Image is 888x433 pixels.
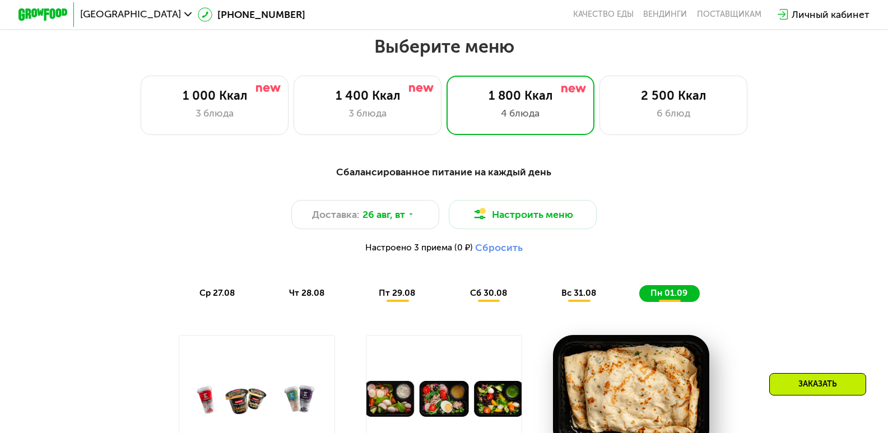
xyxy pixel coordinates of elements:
[697,10,761,20] div: поставщикам
[792,7,870,22] div: Личный кабинет
[573,10,634,20] a: Качество еды
[470,288,507,298] span: сб 30.08
[154,89,276,103] div: 1 000 Ккал
[80,10,181,20] span: [GEOGRAPHIC_DATA]
[612,89,734,103] div: 2 500 Ккал
[561,288,596,298] span: вс 31.08
[312,207,360,222] span: Доставка:
[154,106,276,120] div: 3 блюда
[449,200,597,230] button: Настроить меню
[475,241,523,254] button: Сбросить
[306,89,429,103] div: 1 400 Ккал
[289,288,324,298] span: чт 28.08
[612,106,734,120] div: 6 блюд
[459,106,582,120] div: 4 блюда
[459,89,582,103] div: 1 800 Ккал
[199,288,235,298] span: ср 27.08
[306,106,429,120] div: 3 блюда
[650,288,687,298] span: пн 01.09
[79,165,809,180] div: Сбалансированное питание на каждый день
[643,10,687,20] a: Вендинги
[365,244,473,252] span: Настроено 3 приема (0 ₽)
[769,373,866,395] div: Заказать
[362,207,405,222] span: 26 авг, вт
[379,288,415,298] span: пт 29.08
[39,35,848,58] h2: Выберите меню
[198,7,305,22] a: [PHONE_NUMBER]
